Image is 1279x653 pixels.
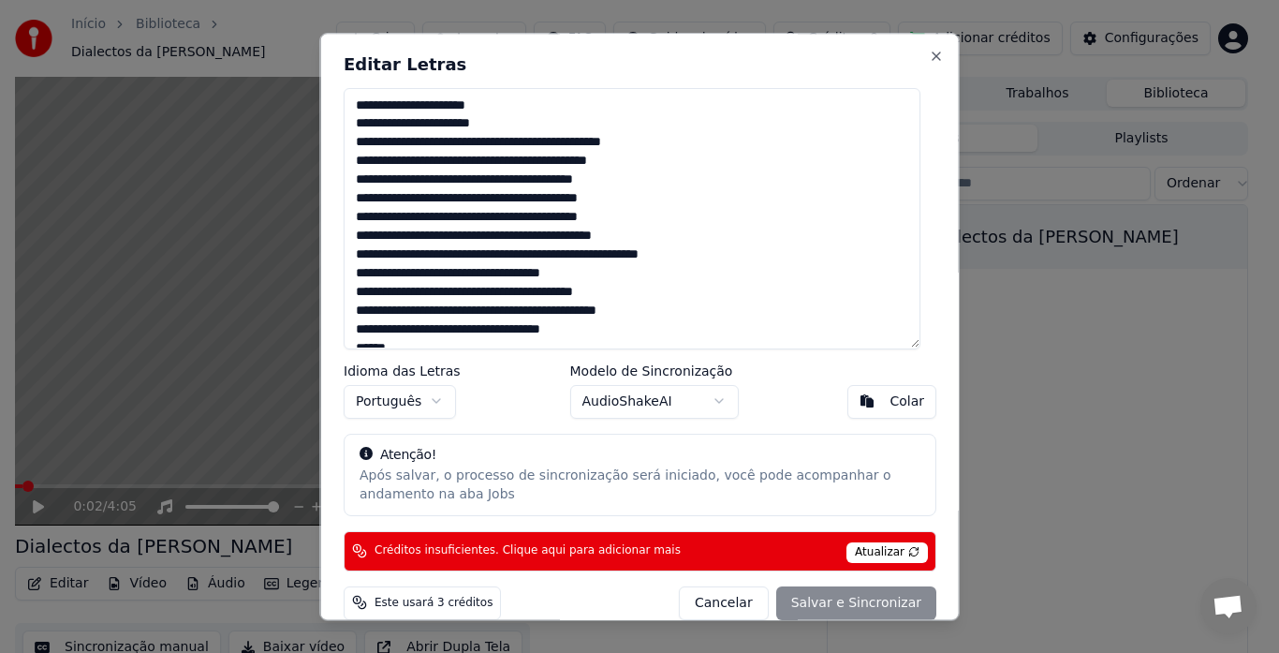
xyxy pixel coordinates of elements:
[360,467,920,504] div: Após salvar, o processo de sincronização será iniciado, você pode acompanhar o andamento na aba Jobs
[375,543,681,558] span: Créditos insuficientes. Clique aqui para adicionar mais
[360,446,920,465] div: Atenção!
[847,385,936,419] button: Colar
[846,542,928,562] span: Atualizar
[375,595,492,610] span: Este usará 3 créditos
[569,364,738,378] label: Modelo de Sincronização
[889,393,924,411] div: Colar
[678,586,768,619] button: Cancelar
[344,56,936,73] h2: Editar Letras
[344,364,461,378] label: Idioma das Letras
